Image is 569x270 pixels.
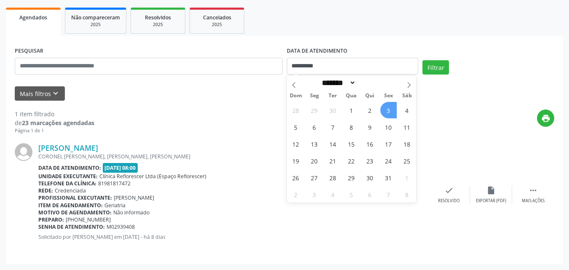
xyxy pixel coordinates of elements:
[325,136,341,152] span: Outubro 14, 2025
[306,186,323,203] span: Novembro 3, 2025
[15,86,65,101] button: Mais filtroskeyboard_arrow_down
[380,169,397,186] span: Outubro 31, 2025
[399,119,415,135] span: Outubro 11, 2025
[399,152,415,169] span: Outubro 25, 2025
[306,136,323,152] span: Outubro 13, 2025
[38,194,112,201] b: Profissional executante:
[99,173,206,180] span: Clínica Reflorescer Ltda (Espaço Reflorescer)
[38,187,53,194] b: Rede:
[51,89,60,98] i: keyboard_arrow_down
[15,127,94,134] div: Página 1 de 1
[380,186,397,203] span: Novembro 7, 2025
[325,119,341,135] span: Outubro 7, 2025
[203,14,231,21] span: Cancelados
[38,173,98,180] b: Unidade executante:
[38,209,112,216] b: Motivo de agendamento:
[114,194,154,201] span: [PERSON_NAME]
[343,169,360,186] span: Outubro 29, 2025
[362,119,378,135] span: Outubro 9, 2025
[537,110,554,127] button: print
[306,102,323,118] span: Setembro 29, 2025
[288,169,304,186] span: Outubro 26, 2025
[38,202,103,209] b: Item de agendamento:
[362,136,378,152] span: Outubro 16, 2025
[398,93,416,99] span: Sáb
[287,93,305,99] span: Dom
[444,186,454,195] i: check
[399,186,415,203] span: Novembro 8, 2025
[288,119,304,135] span: Outubro 5, 2025
[137,21,179,28] div: 2025
[343,152,360,169] span: Outubro 22, 2025
[38,153,428,160] div: CORONEL [PERSON_NAME], [PERSON_NAME], [PERSON_NAME]
[343,186,360,203] span: Novembro 5, 2025
[38,143,98,152] a: [PERSON_NAME]
[196,21,238,28] div: 2025
[476,198,506,204] div: Exportar (PDF)
[113,209,150,216] span: Não informado
[15,110,94,118] div: 1 item filtrado
[343,136,360,152] span: Outubro 15, 2025
[306,152,323,169] span: Outubro 20, 2025
[288,136,304,152] span: Outubro 12, 2025
[361,93,379,99] span: Qui
[399,169,415,186] span: Novembro 1, 2025
[325,169,341,186] span: Outubro 28, 2025
[325,102,341,118] span: Setembro 30, 2025
[541,114,550,123] i: print
[38,223,105,230] b: Senha de atendimento:
[529,186,538,195] i: 
[422,60,449,75] button: Filtrar
[362,186,378,203] span: Novembro 6, 2025
[107,223,135,230] span: M02939408
[362,169,378,186] span: Outubro 30, 2025
[287,45,347,58] label: DATA DE ATENDIMENTO
[71,14,120,21] span: Não compareceram
[399,102,415,118] span: Outubro 4, 2025
[145,14,171,21] span: Resolvidos
[306,119,323,135] span: Outubro 6, 2025
[15,143,32,161] img: img
[66,216,111,223] span: [PHONE_NUMBER]
[486,186,496,195] i: insert_drive_file
[380,152,397,169] span: Outubro 24, 2025
[343,119,360,135] span: Outubro 8, 2025
[343,102,360,118] span: Outubro 1, 2025
[98,180,131,187] span: 81981817472
[104,202,126,209] span: Geriatria
[305,93,323,99] span: Seg
[38,216,64,223] b: Preparo:
[380,102,397,118] span: Outubro 3, 2025
[342,93,361,99] span: Qua
[15,118,94,127] div: de
[38,164,101,171] b: Data de atendimento:
[522,198,545,204] div: Mais ações
[288,186,304,203] span: Novembro 2, 2025
[15,45,43,58] label: PESQUISAR
[356,78,384,87] input: Year
[325,152,341,169] span: Outubro 21, 2025
[380,136,397,152] span: Outubro 17, 2025
[38,233,428,241] p: Solicitado por [PERSON_NAME] em [DATE] - há 8 dias
[103,163,138,173] span: [DATE] 08:00
[71,21,120,28] div: 2025
[379,93,398,99] span: Sex
[55,187,86,194] span: Credenciada
[323,93,342,99] span: Ter
[288,102,304,118] span: Setembro 28, 2025
[362,152,378,169] span: Outubro 23, 2025
[22,119,94,127] strong: 23 marcações agendadas
[438,198,459,204] div: Resolvido
[380,119,397,135] span: Outubro 10, 2025
[319,78,356,87] select: Month
[399,136,415,152] span: Outubro 18, 2025
[306,169,323,186] span: Outubro 27, 2025
[38,180,96,187] b: Telefone da clínica:
[362,102,378,118] span: Outubro 2, 2025
[288,152,304,169] span: Outubro 19, 2025
[19,14,47,21] span: Agendados
[325,186,341,203] span: Novembro 4, 2025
